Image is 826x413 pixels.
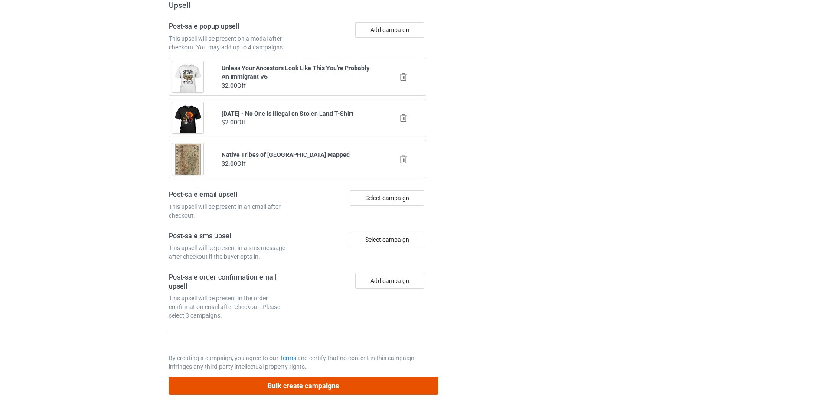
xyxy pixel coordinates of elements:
div: $2.00 Off [222,81,374,90]
h4: Post-sale popup upsell [169,22,294,31]
button: Add campaign [355,22,424,38]
button: Add campaign [355,273,424,289]
div: $2.00 Off [222,118,374,127]
div: This upsell will be present in a sms message after checkout if the buyer opts in. [169,244,294,261]
b: Native Tribes of [GEOGRAPHIC_DATA] Mapped [222,151,350,158]
div: This upsell will be present on a modal after checkout. You may add up to 4 campaigns. [169,34,294,52]
b: Unless Your Ancestors Look Like This You're Probably An Immigrant V6 [222,65,369,80]
h4: Post-sale order confirmation email upsell [169,273,294,291]
button: Bulk create campaigns [169,377,438,395]
h4: Post-sale sms upsell [169,232,294,241]
div: This upsell will be present in an email after checkout. [169,202,294,220]
b: [DATE] - No One is Illegal on Stolen Land T-Shirt [222,110,353,117]
div: This upsell will be present in the order confirmation email after checkout. Please select 3 campa... [169,294,294,320]
div: Select campaign [350,190,424,206]
div: $2.00 Off [222,159,374,168]
a: Terms [280,354,296,361]
h4: Post-sale email upsell [169,190,294,199]
div: Select campaign [350,232,424,247]
p: By creating a campaign, you agree to our and certify that no content in this campaign infringes a... [169,354,426,371]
